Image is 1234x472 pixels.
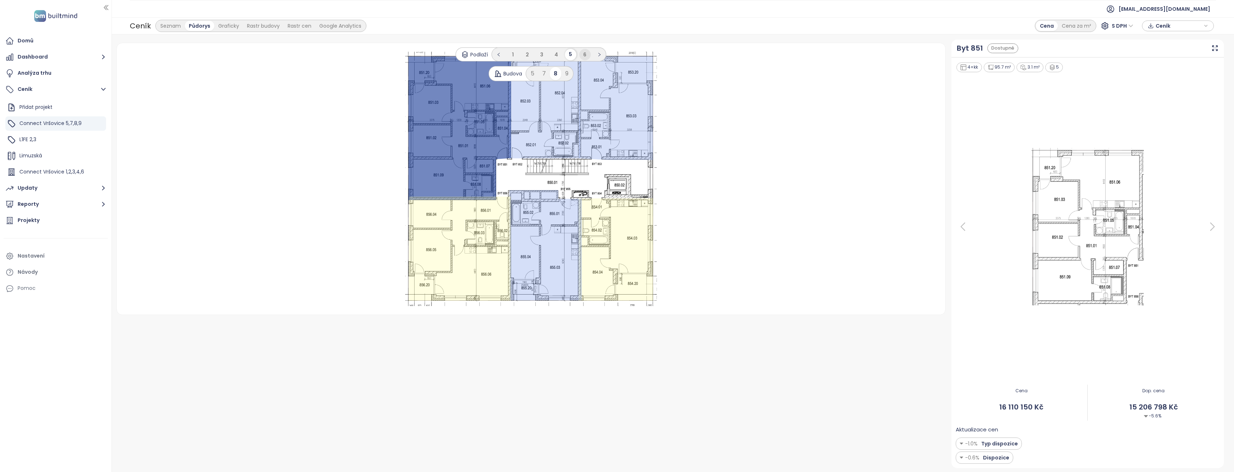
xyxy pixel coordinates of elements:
[965,454,979,462] span: -0.6%
[243,21,284,31] div: Rastr budovy
[960,440,963,448] img: Decrease
[493,49,504,60] button: left
[4,50,108,64] button: Dashboard
[526,51,529,58] span: 2
[1112,20,1133,31] span: S DPH
[5,133,106,147] div: L1FE 2,3
[550,67,561,80] div: 8
[5,100,106,115] div: Přidat projekt
[979,440,1018,448] span: Typ dispozice
[4,249,108,263] a: Nastavení
[5,116,106,131] div: Connect Vršovice 5,7,8,9
[5,149,106,163] div: Limuzská
[18,36,33,45] div: Domů
[1088,388,1220,394] span: Dop. cena
[315,21,365,31] div: Google Analytics
[579,49,591,60] li: 6
[1146,20,1210,31] div: button
[540,51,543,58] span: 3
[5,165,106,179] div: Connect Vršovice 1,2,3,4,6
[527,67,538,80] div: 5
[4,197,108,212] button: Reporty
[1156,20,1202,31] span: Ceník
[538,67,550,80] div: 7
[1058,21,1095,31] div: Cena za m²
[4,265,108,279] a: Návody
[561,67,572,80] div: 9
[470,51,488,59] span: Podlaží
[19,136,36,143] span: L1FE 2,3
[19,152,42,159] span: Limuzská
[594,49,605,60] li: Následující strana
[18,216,40,225] div: Projekty
[4,213,108,228] a: Projekty
[512,51,514,58] span: 1
[536,49,548,60] li: 3
[18,69,51,78] div: Analýza trhu
[583,51,586,58] span: 6
[554,51,558,58] span: 4
[522,49,533,60] li: 2
[984,63,1015,72] div: 95.7 m²
[1023,146,1152,307] img: Floor plan
[4,181,108,195] button: Updaty
[957,43,983,54] a: Byt 851
[956,388,1088,394] span: Cena
[1016,63,1043,72] div: 3.1 m²
[956,425,998,434] span: Aktualizace cen
[497,52,501,57] span: left
[493,49,504,60] li: Předchozí strana
[1088,402,1220,413] span: 15 206 798 Kč
[1119,0,1210,18] span: [EMAIL_ADDRESS][DOMAIN_NAME]
[19,120,82,127] span: Connect Vršovice 5,7,8,9
[18,268,38,277] div: Návody
[156,21,185,31] div: Seznam
[1144,413,1161,420] span: -5.6%
[503,70,522,78] span: Budova
[597,52,602,57] span: right
[507,49,519,60] li: 1
[1036,21,1058,31] div: Cena
[18,184,37,193] div: Updaty
[130,19,151,32] div: Ceník
[960,454,963,462] img: Decrease
[594,49,605,60] button: right
[565,49,576,60] li: 5
[956,63,982,72] div: 4+kk
[550,49,562,60] li: 4
[284,21,315,31] div: Rastr cen
[569,51,572,58] span: 5
[1045,63,1063,72] div: 5
[19,103,52,112] div: Přidat projekt
[19,168,84,175] span: Connect Vršovice 1,2,3,4,6
[4,281,108,296] div: Pomoc
[987,43,1018,53] div: Dostupné
[185,21,214,31] div: Půdorys
[214,21,243,31] div: Graficky
[1144,414,1148,418] img: Decrease
[18,284,36,293] div: Pomoc
[4,66,108,80] a: Analýza trhu
[4,82,108,97] button: Ceník
[4,34,108,48] a: Domů
[965,440,978,448] span: -1.0%
[981,454,1009,462] span: Dispozice
[18,251,45,260] div: Nastavení
[956,402,1088,413] span: 16 110 150 Kč
[32,9,79,23] img: logo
